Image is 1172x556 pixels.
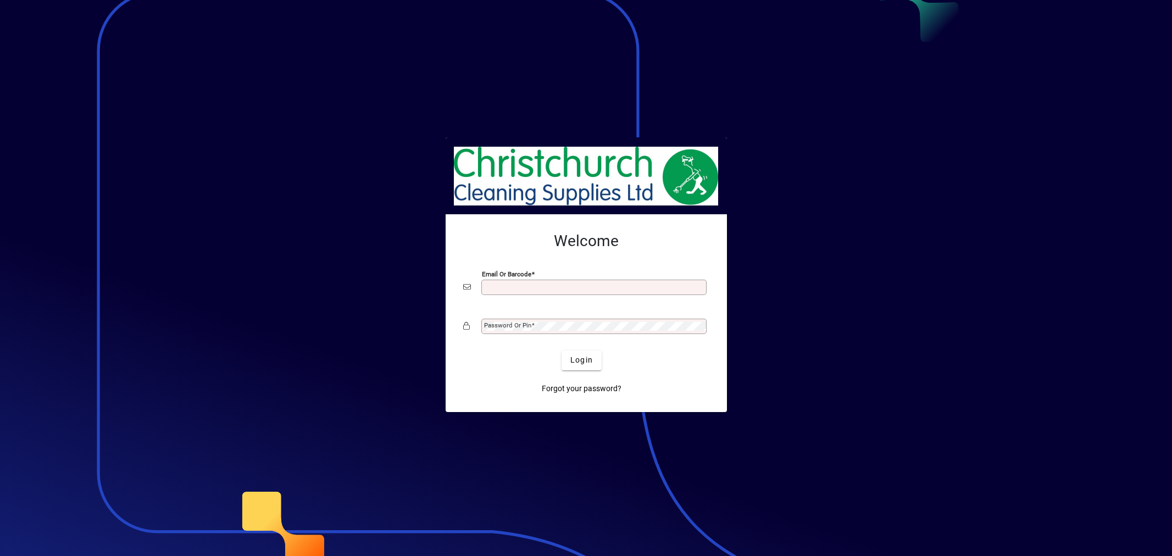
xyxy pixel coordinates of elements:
span: Login [570,354,593,366]
button: Login [562,351,602,370]
mat-label: Email or Barcode [482,270,531,277]
a: Forgot your password? [537,379,626,399]
h2: Welcome [463,232,709,251]
mat-label: Password or Pin [484,321,531,329]
span: Forgot your password? [542,383,621,394]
